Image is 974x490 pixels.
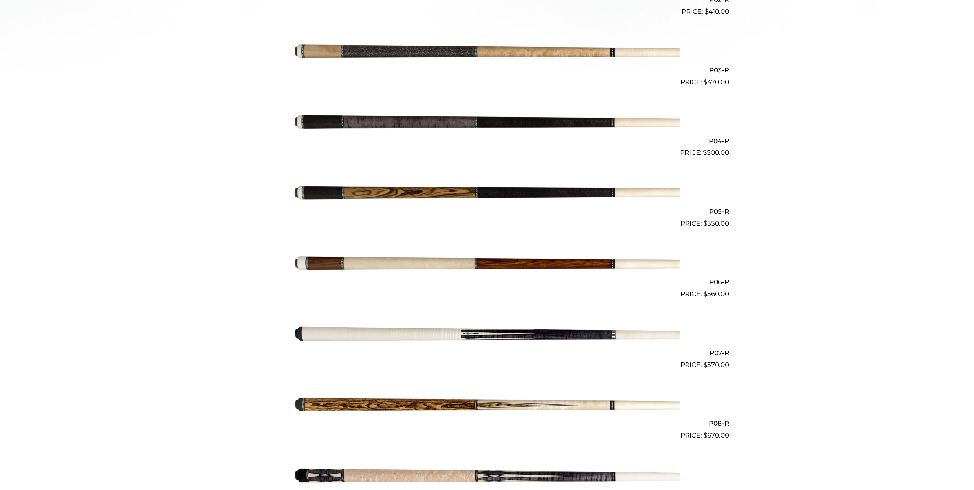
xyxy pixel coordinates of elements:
[294,161,680,225] img: P05-R
[705,8,708,15] span: $
[703,78,729,86] bdi: 470.00
[703,290,729,298] bdi: 560.00
[703,290,707,298] span: $
[703,361,729,369] bdi: 570.00
[703,431,729,439] bdi: 670.00
[703,149,707,156] span: $
[294,232,680,296] img: P06-R
[245,161,729,228] a: P05-R $550.00
[245,275,729,289] h2: P06-R
[703,220,729,227] bdi: 550.00
[703,220,707,227] span: $
[245,232,729,299] a: P06-R $560.00
[703,431,707,439] span: $
[245,134,729,148] h2: P04-R
[294,20,680,84] img: P03-R
[703,361,707,369] span: $
[294,373,680,438] img: P08-R
[245,373,729,441] a: P08-R $670.00
[294,90,680,155] img: P04-R
[703,149,729,156] bdi: 500.00
[294,302,680,367] img: P07-R
[245,302,729,370] a: P07-R $570.00
[703,78,707,86] span: $
[705,8,729,15] bdi: 410.00
[245,90,729,158] a: P04-R $500.00
[245,63,729,77] h2: P03-R
[245,416,729,431] h2: P08-R
[245,20,729,87] a: P03-R $470.00
[245,204,729,218] h2: P05-R
[245,346,729,360] h2: P07-R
